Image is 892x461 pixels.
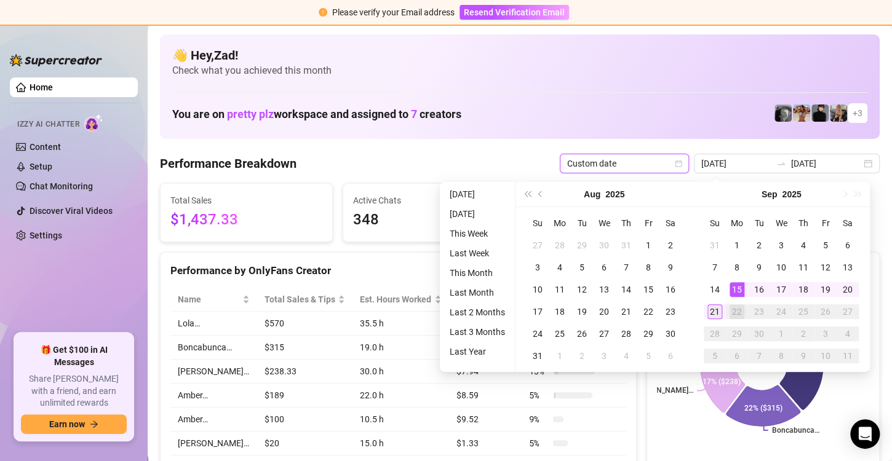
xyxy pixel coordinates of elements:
[530,238,545,253] div: 27
[534,182,548,207] button: Previous month (PageUp)
[748,278,770,301] td: 2025-09-16
[726,212,748,234] th: Mo
[449,431,522,455] td: $1.33
[552,282,567,297] div: 11
[552,304,567,319] div: 18
[814,256,837,278] td: 2025-09-12
[814,234,837,256] td: 2025-09-05
[663,282,678,297] div: 16
[637,301,659,323] td: 2025-08-22
[837,345,859,367] td: 2025-10-11
[641,304,656,319] div: 22
[791,157,861,170] input: End date
[726,345,748,367] td: 2025-10-06
[796,282,811,297] div: 18
[726,256,748,278] td: 2025-09-08
[172,108,461,121] h1: You are on workspace and assigned to creators
[752,238,767,253] div: 2
[704,323,726,345] td: 2025-09-28
[663,326,678,341] div: 30
[17,119,79,130] span: Izzy AI Chatter
[752,304,767,319] div: 23
[770,256,792,278] td: 2025-09-10
[30,162,52,171] a: Setup
[748,212,770,234] th: Tu
[549,256,571,278] td: 2025-08-04
[840,282,855,297] div: 20
[449,360,522,384] td: $7.94
[704,301,726,323] td: 2025-09-21
[641,238,656,253] div: 1
[752,260,767,275] div: 9
[597,282,611,297] div: 13
[529,412,549,426] span: 9 %
[464,7,565,17] span: Resend Verification Email
[818,260,833,275] div: 12
[774,349,789,363] div: 8
[837,256,859,278] td: 2025-09-13
[257,431,353,455] td: $20
[549,212,571,234] th: Mo
[445,226,510,241] li: This Week
[776,159,786,168] span: to
[730,304,744,319] div: 22
[730,238,744,253] div: 1
[641,260,656,275] div: 8
[593,301,615,323] td: 2025-08-20
[552,326,567,341] div: 25
[641,326,656,341] div: 29
[449,408,522,431] td: $9.52
[615,256,637,278] td: 2025-08-07
[449,384,522,408] td: $8.59
[549,234,571,256] td: 2025-07-28
[527,256,549,278] td: 2025-08-03
[257,384,353,408] td: $189
[615,212,637,234] th: Th
[615,323,637,345] td: 2025-08-28
[571,234,593,256] td: 2025-07-29
[530,282,545,297] div: 10
[584,182,600,207] button: Choose a month
[774,238,789,253] div: 3
[529,436,549,450] span: 5 %
[257,288,353,312] th: Total Sales & Tips
[615,278,637,301] td: 2025-08-14
[597,349,611,363] div: 3
[663,304,678,319] div: 23
[520,182,534,207] button: Last year (Control + left)
[30,82,53,92] a: Home
[445,305,510,320] li: Last 2 Months
[748,301,770,323] td: 2025-09-23
[530,349,545,363] div: 31
[726,323,748,345] td: 2025-09-29
[830,104,847,122] img: Violet
[726,234,748,256] td: 2025-09-01
[762,182,778,207] button: Choose a month
[170,336,257,360] td: Boncabunca…
[257,408,353,431] td: $100
[775,104,792,122] img: Amber
[704,256,726,278] td: 2025-09-07
[774,282,789,297] div: 17
[814,323,837,345] td: 2025-10-03
[575,260,589,275] div: 5
[796,260,811,275] div: 11
[707,304,722,319] div: 21
[814,301,837,323] td: 2025-09-26
[814,345,837,367] td: 2025-10-10
[170,312,257,336] td: Lola…
[619,260,634,275] div: 7
[527,301,549,323] td: 2025-08-17
[792,234,814,256] td: 2025-09-04
[575,238,589,253] div: 29
[837,278,859,301] td: 2025-09-20
[853,106,862,120] span: + 3
[353,194,505,207] span: Active Chats
[445,344,510,359] li: Last Year
[707,282,722,297] div: 14
[552,238,567,253] div: 28
[571,301,593,323] td: 2025-08-19
[792,256,814,278] td: 2025-09-11
[571,345,593,367] td: 2025-09-02
[792,323,814,345] td: 2025-10-02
